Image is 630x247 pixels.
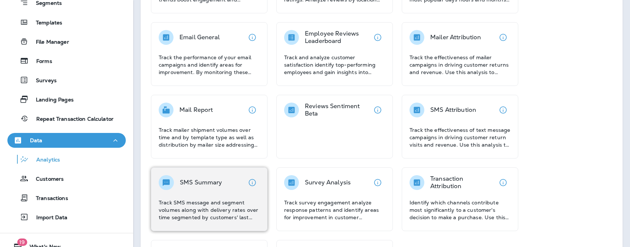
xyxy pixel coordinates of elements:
[496,30,511,45] button: View details
[7,34,126,49] button: File Manager
[30,137,43,143] p: Data
[7,151,126,167] button: Analytics
[7,91,126,107] button: Landing Pages
[28,176,64,183] p: Customers
[7,111,126,126] button: Repeat Transaction Calculator
[29,58,52,65] p: Forms
[245,175,260,190] button: View details
[7,133,126,148] button: Data
[28,39,69,46] p: File Manager
[7,72,126,88] button: Surveys
[179,34,220,41] p: Email General
[7,53,126,69] button: Forms
[305,179,351,186] p: Survey Analysis
[430,106,476,114] p: SMS Attribution
[7,190,126,206] button: Transactions
[159,54,260,76] p: Track the performance of your email campaigns and identify areas for improvement. By monitoring t...
[29,157,60,164] p: Analytics
[7,14,126,30] button: Templates
[180,179,222,186] p: SMS Summary
[7,209,126,225] button: Import Data
[28,20,62,27] p: Templates
[305,30,370,45] p: Employee Reviews Leaderboard
[370,103,385,117] button: View details
[496,103,511,117] button: View details
[29,214,68,221] p: Import Data
[284,199,385,221] p: Track survey engagement analyze response patterns and identify areas for improvement in customer ...
[29,116,114,123] p: Repeat Transaction Calculator
[370,30,385,45] button: View details
[410,199,511,221] p: Identify which channels contribute most significantly to a customer's decision to make a purchase...
[28,97,74,104] p: Landing Pages
[159,126,260,148] p: Track mailer shipment volumes over time and by template type as well as distribution by mailer si...
[284,54,385,76] p: Track and analyze customer satisfaction identify top-performing employees and gain insights into ...
[410,126,511,148] p: Track the effectiveness of text message campaigns in driving customer return visits and revenue. ...
[7,171,126,186] button: Customers
[430,34,481,41] p: Mailer Attribution
[430,175,496,190] p: Transaction Attribution
[496,175,511,190] button: View details
[179,106,213,114] p: Mail Report
[370,175,385,190] button: View details
[17,238,27,246] span: 19
[28,195,68,202] p: Transactions
[305,103,370,117] p: Reviews Sentiment Beta
[410,54,511,76] p: Track the effectiveness of mailer campaigns in driving customer returns and revenue. Use this ana...
[28,77,57,84] p: Surveys
[245,30,260,45] button: View details
[245,103,260,117] button: View details
[159,199,260,221] p: Track SMS message and segment volumes along with delivery rates over time segmented by customers'...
